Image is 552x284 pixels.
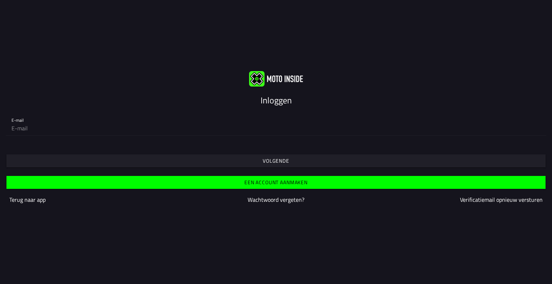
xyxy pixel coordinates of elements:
[248,195,304,204] a: Wachtwoord vergeten?
[9,195,46,204] a: Terug naar app
[11,121,540,135] input: E-mail
[6,176,546,189] ion-button: Een account aanmaken
[261,94,292,107] ion-text: Inloggen
[460,195,543,204] a: Verificatiemail opnieuw versturen
[263,158,289,163] ion-text: Volgende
